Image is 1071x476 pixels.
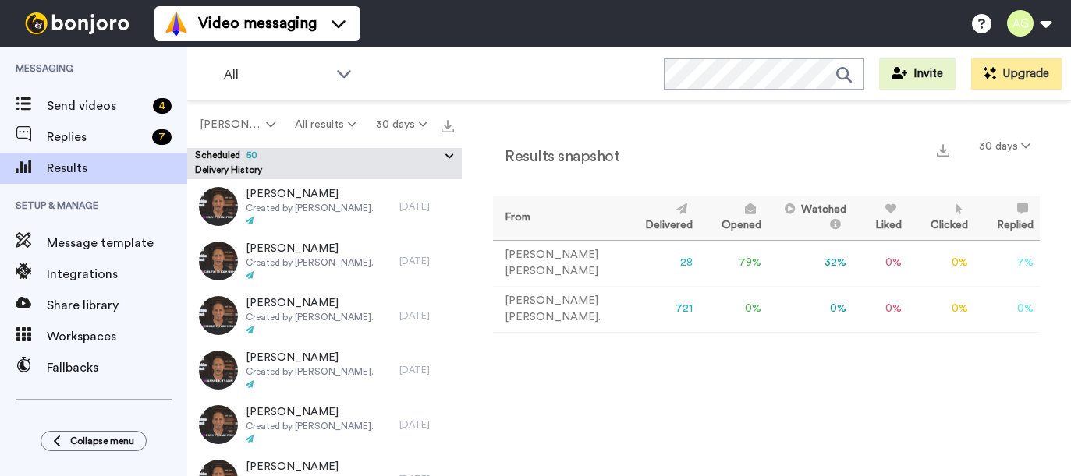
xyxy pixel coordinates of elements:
span: [PERSON_NAME] [246,459,374,474]
span: [PERSON_NAME] [246,350,374,365]
span: Fallbacks [47,358,187,377]
span: [PERSON_NAME] [246,295,374,311]
span: 50 [240,150,257,160]
img: bj-logo-header-white.svg [19,12,136,34]
div: 7 [152,129,172,145]
th: Opened [699,196,768,240]
span: Send videos [47,97,147,115]
a: [PERSON_NAME]Created by [PERSON_NAME].[DATE] [187,179,462,234]
span: [PERSON_NAME]. [200,117,263,132]
td: 0 % [853,286,908,332]
img: 47712d0d-4a60-4076-940c-5f6b6ac73442-thumb.jpg [199,405,238,444]
div: Delivery History [187,164,462,179]
img: 5fae2956-7e7a-41a2-8048-523c563e3483-thumb.jpg [199,351,238,390]
th: Replied [974,196,1040,240]
th: Liked [853,196,908,240]
span: Workspaces [47,327,187,346]
td: 0 % [768,286,853,332]
span: Video messaging [198,12,317,34]
span: [PERSON_NAME] [246,186,374,202]
a: [PERSON_NAME]Created by [PERSON_NAME].[DATE] [187,343,462,397]
span: Share library [47,296,187,315]
div: [DATE] [399,200,454,213]
td: [PERSON_NAME] [PERSON_NAME]. [493,286,623,332]
span: Replies [47,128,146,146]
div: [DATE] [399,418,454,431]
button: [PERSON_NAME]. [190,111,285,139]
button: Export a summary of each team member’s results that match this filter now. [932,138,954,160]
span: Created by [PERSON_NAME]. [246,420,374,432]
button: 30 days [366,111,437,139]
span: [PERSON_NAME] [246,404,374,420]
img: b39175fa-8c96-4b80-a1a2-ac131d36505f-thumb.jpg [199,296,238,335]
td: 0 % [853,240,908,286]
span: Scheduled [195,150,257,160]
span: [PERSON_NAME] [246,241,374,256]
td: 0 % [908,240,974,286]
button: Upgrade [971,58,1062,90]
span: Collapse menu [70,435,134,447]
td: 28 [623,240,700,286]
span: Results [47,159,187,178]
button: All results [285,111,367,139]
img: 57f6d62d-b94f-4c93-88ec-33788e96394a-thumb.jpg [199,187,238,226]
td: 0 % [974,286,1040,332]
button: 30 days [970,132,1040,160]
td: 7 % [974,240,1040,286]
a: [PERSON_NAME]Created by [PERSON_NAME].[DATE] [187,397,462,452]
div: [DATE] [399,309,454,322]
td: 79 % [699,240,768,286]
h2: Results snapshot [493,148,619,165]
button: Collapse menu [41,431,147,451]
td: 721 [623,286,700,332]
button: Export all results that match these filters now. [437,113,459,136]
th: Watched [768,196,853,240]
td: 32 % [768,240,853,286]
th: Clicked [908,196,974,240]
span: Integrations [47,265,187,284]
span: Message template [47,234,187,252]
span: Created by [PERSON_NAME]. [246,311,374,323]
div: [DATE] [399,255,454,267]
span: Created by [PERSON_NAME]. [246,365,374,378]
img: export.svg [442,120,454,132]
button: Invite [879,58,956,90]
th: Delivered [623,196,700,240]
span: Created by [PERSON_NAME]. [246,256,374,269]
img: vm-color.svg [164,11,189,36]
button: Scheduled50 [195,148,462,165]
span: Created by [PERSON_NAME]. [246,202,374,214]
img: 92049451-8791-491d-90c0-9b2db8649161-thumb.jpg [199,242,238,280]
a: [PERSON_NAME]Created by [PERSON_NAME].[DATE] [187,234,462,288]
td: 0 % [908,286,974,332]
img: export.svg [937,144,949,157]
td: 0 % [699,286,768,332]
span: All [224,65,328,84]
div: 4 [153,98,172,114]
td: [PERSON_NAME] [PERSON_NAME] [493,240,623,286]
div: [DATE] [399,364,454,376]
a: [PERSON_NAME]Created by [PERSON_NAME].[DATE] [187,288,462,343]
th: From [493,196,623,240]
